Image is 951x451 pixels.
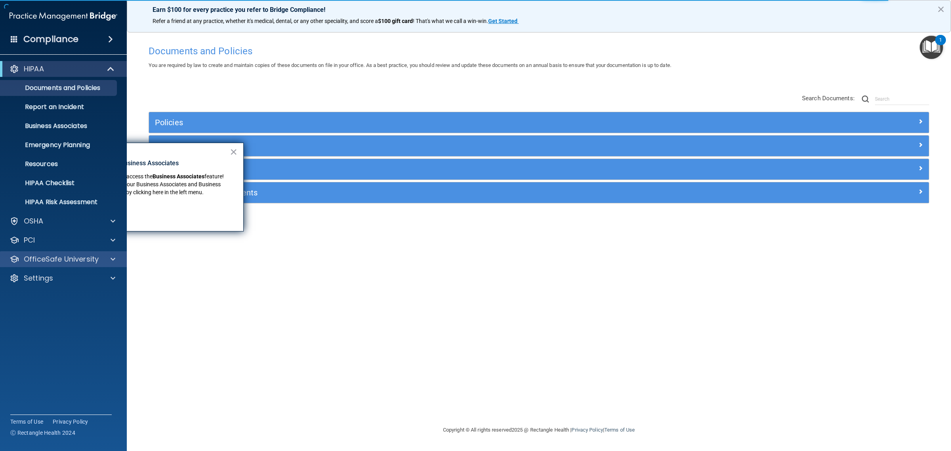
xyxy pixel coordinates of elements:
[5,122,113,130] p: Business Associates
[155,118,728,127] h5: Policies
[24,235,35,245] p: PCI
[153,18,378,24] span: Refer a friend at any practice, whether it's medical, dental, or any other speciality, and score a
[604,427,635,433] a: Terms of Use
[5,160,113,168] p: Resources
[920,36,943,59] button: Open Resource Center, 1 new notification
[24,64,44,74] p: HIPAA
[149,46,929,56] h4: Documents and Policies
[153,173,204,180] strong: Business Associates
[5,84,113,92] p: Documents and Policies
[488,18,518,24] strong: Get Started
[155,141,728,150] h5: Privacy Documents
[24,273,53,283] p: Settings
[862,96,869,103] img: ic-search.3b580494.png
[24,216,44,226] p: OSHA
[153,6,925,13] p: Earn $100 for every practice you refer to Bridge Compliance!
[413,18,488,24] span: ! That's what we call a win-win.
[155,165,728,174] h5: Practice Forms and Logs
[10,8,117,24] img: PMB logo
[875,93,929,105] input: Search
[10,429,75,437] span: Ⓒ Rectangle Health 2024
[5,141,113,149] p: Emergency Planning
[230,145,237,158] button: Close
[394,417,684,443] div: Copyright © All rights reserved 2025 @ Rectangle Health | |
[53,418,88,426] a: Privacy Policy
[149,62,671,68] span: You are required by law to create and maintain copies of these documents on file in your office. ...
[5,179,113,187] p: HIPAA Checklist
[571,427,603,433] a: Privacy Policy
[939,40,942,50] div: 1
[23,34,78,45] h4: Compliance
[5,103,113,111] p: Report an Incident
[937,3,945,15] button: Close
[24,254,99,264] p: OfficeSafe University
[70,173,225,195] span: feature! You can now manage your Business Associates and Business Associate Agreements by clickin...
[802,95,855,102] span: Search Documents:
[155,188,728,197] h5: Employee Acknowledgments
[378,18,413,24] strong: $100 gift card
[10,418,43,426] a: Terms of Use
[5,198,113,206] p: HIPAA Risk Assessment
[70,159,229,168] p: New Location for Business Associates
